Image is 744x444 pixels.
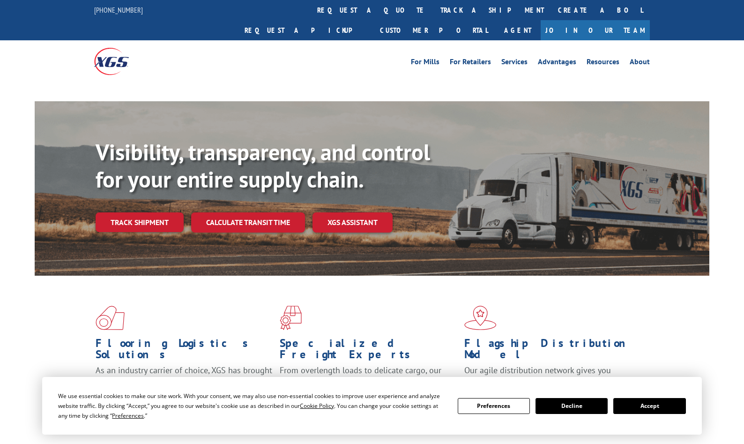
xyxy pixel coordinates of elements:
[96,365,272,398] span: As an industry carrier of choice, XGS has brought innovation and dedication to flooring logistics...
[411,58,439,68] a: For Mills
[42,377,702,435] div: Cookie Consent Prompt
[280,365,457,406] p: From overlength loads to delicate cargo, our experienced staff knows the best way to move your fr...
[58,391,446,421] div: We use essential cookies to make our site work. With your consent, we may also use non-essential ...
[312,212,393,233] a: XGS ASSISTANT
[112,412,144,420] span: Preferences
[630,58,650,68] a: About
[96,306,125,330] img: xgs-icon-total-supply-chain-intelligence-red
[587,58,619,68] a: Resources
[280,338,457,365] h1: Specialized Freight Experts
[536,398,608,414] button: Decline
[94,5,143,15] a: [PHONE_NUMBER]
[450,58,491,68] a: For Retailers
[280,306,302,330] img: xgs-icon-focused-on-flooring-red
[495,20,541,40] a: Agent
[373,20,495,40] a: Customer Portal
[458,398,530,414] button: Preferences
[464,365,637,387] span: Our agile distribution network gives you nationwide inventory management on demand.
[464,306,497,330] img: xgs-icon-flagship-distribution-model-red
[191,212,305,233] a: Calculate transit time
[501,58,528,68] a: Services
[541,20,650,40] a: Join Our Team
[238,20,373,40] a: Request a pickup
[96,338,273,365] h1: Flooring Logistics Solutions
[96,212,184,232] a: Track shipment
[300,402,334,410] span: Cookie Policy
[538,58,576,68] a: Advantages
[464,338,641,365] h1: Flagship Distribution Model
[613,398,685,414] button: Accept
[96,137,430,194] b: Visibility, transparency, and control for your entire supply chain.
